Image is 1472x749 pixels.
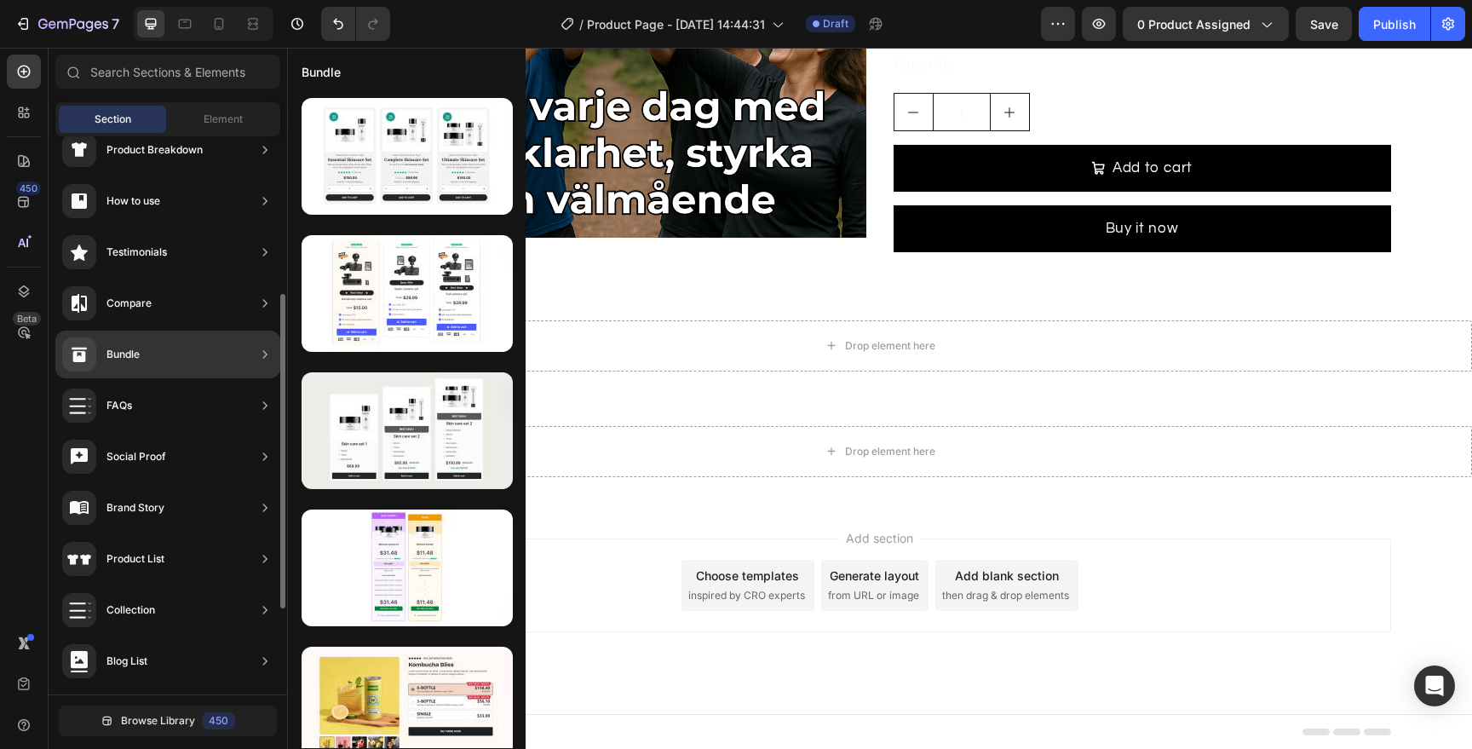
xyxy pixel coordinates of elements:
[204,112,243,127] span: Element
[59,706,277,736] button: Browse Library450
[1414,665,1455,706] div: Open Intercom Messenger
[13,312,41,326] div: Beta
[321,7,390,41] div: Undo/Redo
[106,346,140,363] div: Bundle
[668,519,772,537] div: Add blank section
[106,448,166,465] div: Social Proof
[106,653,147,670] div: Blog List
[579,15,584,33] span: /
[55,55,280,89] input: Search Sections & Elements
[587,15,765,33] span: Product Page - [DATE] 14:44:31
[655,540,782,556] span: then drag & drop elements
[823,16,848,32] span: Draft
[7,7,127,41] button: 7
[1296,7,1352,41] button: Save
[106,295,152,312] div: Compare
[106,499,164,516] div: Brand Story
[825,107,906,134] div: Add to cart
[106,193,160,210] div: How to use
[401,540,518,556] span: inspired by CRO experts
[287,48,1472,749] iframe: To enrich screen reader interactions, please activate Accessibility in Grammarly extension settings
[552,481,633,499] span: Add section
[106,550,164,568] div: Product List
[541,540,632,556] span: from URL or image
[819,168,891,194] div: Buy it now
[543,519,632,537] div: Generate layout
[106,244,167,261] div: Testimonials
[95,112,131,127] span: Section
[409,519,512,537] div: Choose templates
[558,291,648,305] div: Drop element here
[558,397,648,411] div: Drop element here
[1123,7,1289,41] button: 0 product assigned
[106,602,155,619] div: Collection
[607,97,1104,144] button: Add to cart
[1373,15,1416,33] div: Publish
[1137,15,1251,33] span: 0 product assigned
[121,713,195,729] span: Browse Library
[1310,17,1338,32] span: Save
[106,397,132,414] div: FAQs
[16,181,41,195] div: 450
[106,141,203,158] div: Product Breakdown
[1359,7,1430,41] button: Publish
[202,712,235,729] div: 450
[112,14,119,34] p: 7
[607,158,1104,205] button: Buy it now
